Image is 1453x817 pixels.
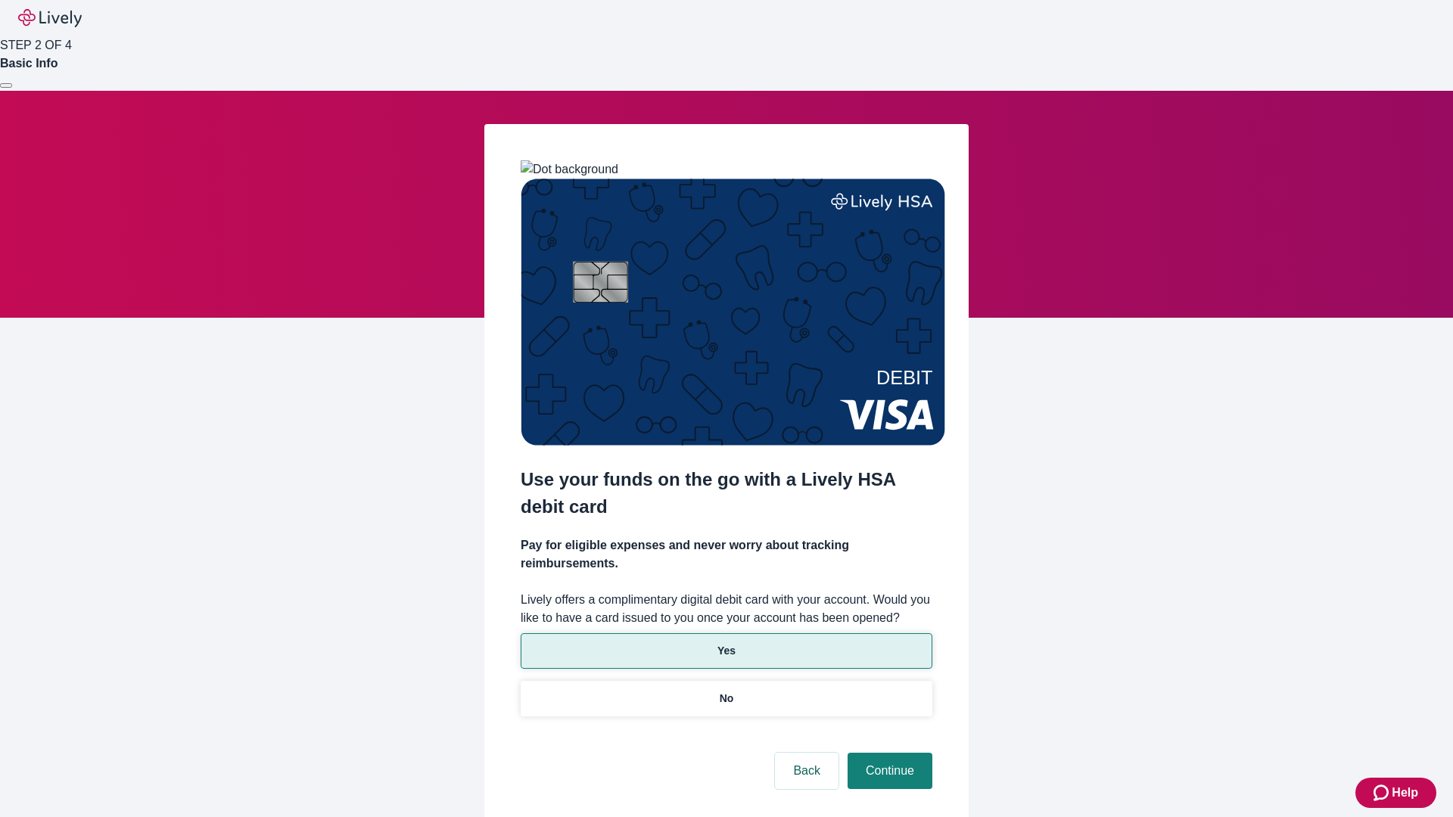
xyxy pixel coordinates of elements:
[720,691,734,707] p: No
[521,160,618,179] img: Dot background
[848,753,932,789] button: Continue
[775,753,839,789] button: Back
[521,179,945,446] img: Debit card
[1392,784,1418,802] span: Help
[521,633,932,669] button: Yes
[521,591,932,627] label: Lively offers a complimentary digital debit card with your account. Would you like to have a card...
[521,536,932,573] h4: Pay for eligible expenses and never worry about tracking reimbursements.
[521,466,932,520] h2: Use your funds on the go with a Lively HSA debit card
[717,643,736,659] p: Yes
[1374,784,1392,802] svg: Zendesk support icon
[18,9,82,27] img: Lively
[1355,778,1436,808] button: Zendesk support iconHelp
[521,681,932,716] button: No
